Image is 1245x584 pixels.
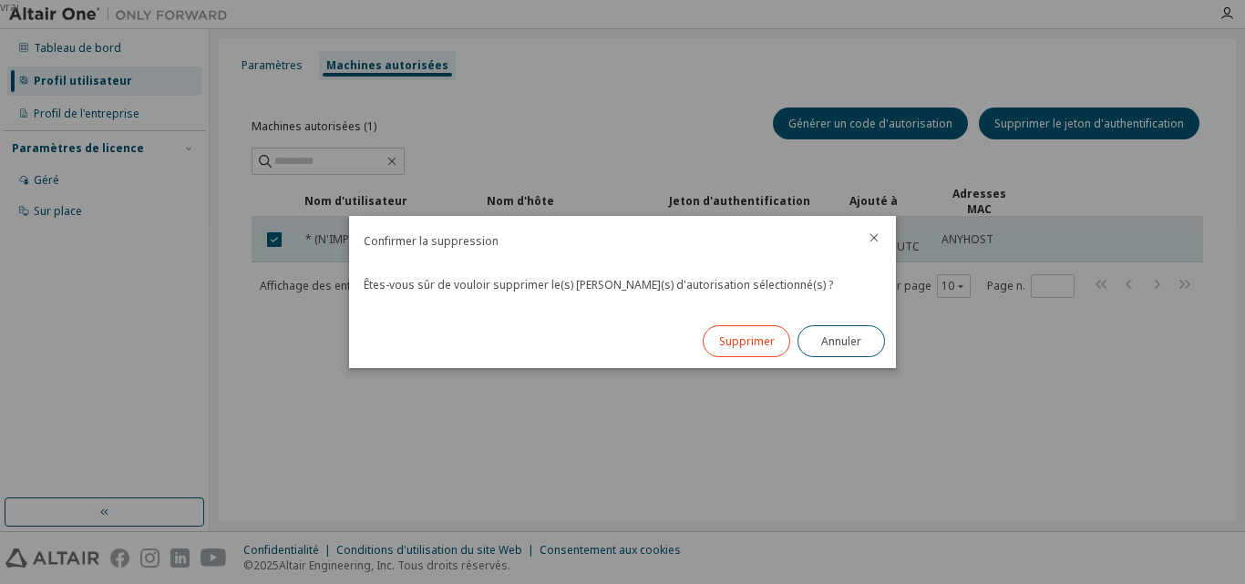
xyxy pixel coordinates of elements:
[364,277,833,292] font: Êtes-vous sûr de vouloir supprimer le(s) [PERSON_NAME](s) d'autorisation sélectionné(s) ?
[797,325,885,357] button: Annuler
[867,231,881,245] button: fermer
[719,333,775,349] font: Supprimer
[364,233,499,249] font: Confirmer la suppression
[703,325,790,357] button: Supprimer
[821,333,861,349] font: Annuler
